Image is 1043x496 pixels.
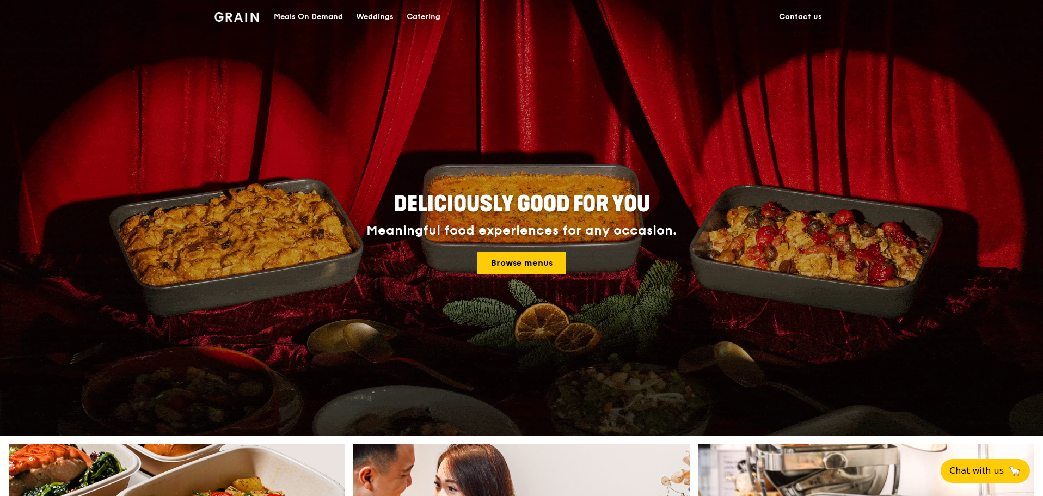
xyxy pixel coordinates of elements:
a: Contact us [772,1,829,33]
div: Meaningful food experiences for any occasion. [326,223,717,238]
div: Catering [407,1,440,33]
div: Weddings [356,1,394,33]
a: Weddings [349,1,400,33]
span: 🦙 [1008,464,1021,477]
a: Catering [400,1,447,33]
span: Chat with us [949,464,1004,477]
a: Browse menus [477,252,566,274]
div: Meals On Demand [274,1,343,33]
button: Chat with us🦙 [941,459,1030,483]
span: Deliciously good for you [394,191,650,217]
img: Grain [214,12,259,22]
